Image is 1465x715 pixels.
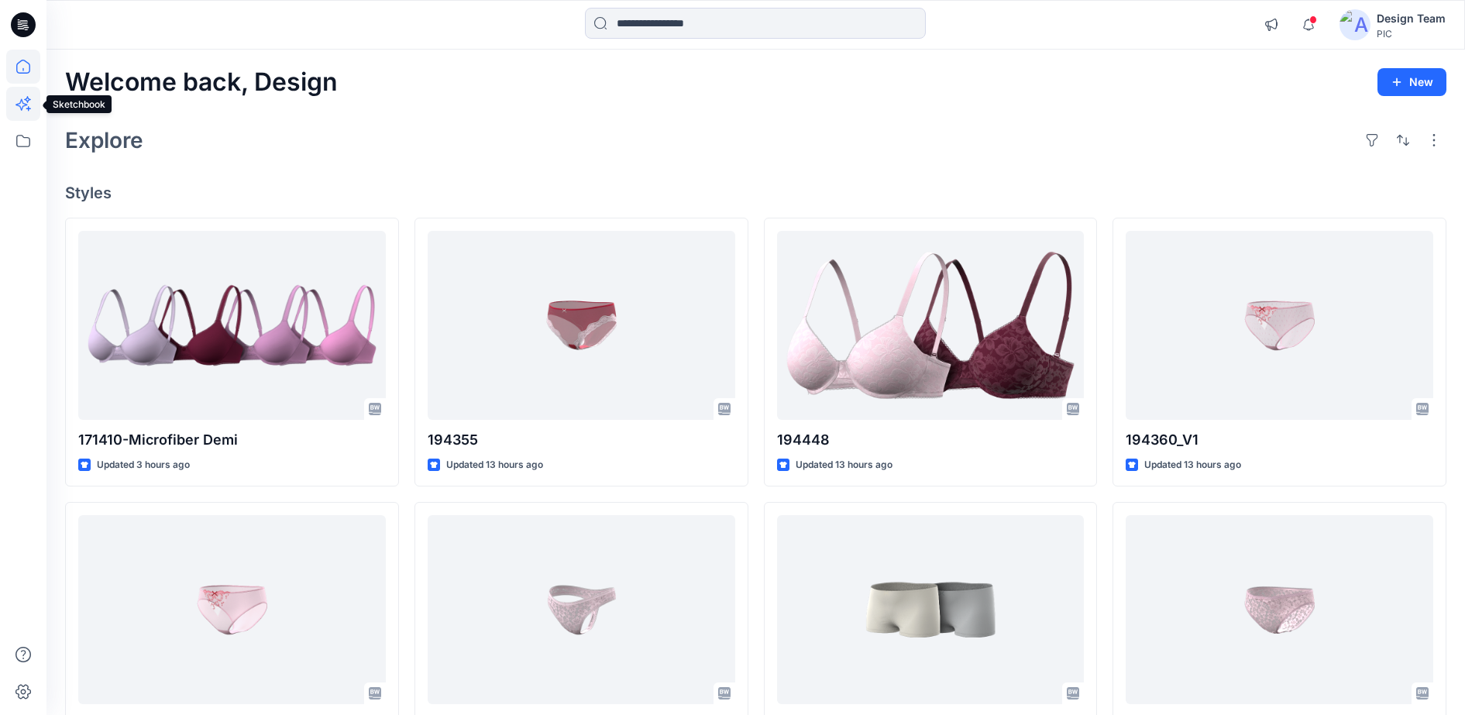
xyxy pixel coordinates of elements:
[1377,68,1446,96] button: New
[446,457,543,473] p: Updated 13 hours ago
[65,184,1446,202] h4: Styles
[78,231,386,421] a: 171410-Microfiber Demi
[1126,429,1433,451] p: 194360_V1
[1126,231,1433,421] a: 194360_V1
[97,457,190,473] p: Updated 3 hours ago
[78,515,386,705] a: 194360_V2
[428,515,735,705] a: 194374
[1377,9,1446,28] div: Design Team
[65,128,143,153] h2: Explore
[1144,457,1241,473] p: Updated 13 hours ago
[428,231,735,421] a: 194355
[78,429,386,451] p: 171410-Microfiber Demi
[777,515,1085,705] a: 194349
[1126,515,1433,705] a: 194373
[796,457,892,473] p: Updated 13 hours ago
[777,231,1085,421] a: 194448
[65,68,338,97] h2: Welcome back, Design
[428,429,735,451] p: 194355
[1377,28,1446,40] div: PIC
[1339,9,1370,40] img: avatar
[777,429,1085,451] p: 194448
